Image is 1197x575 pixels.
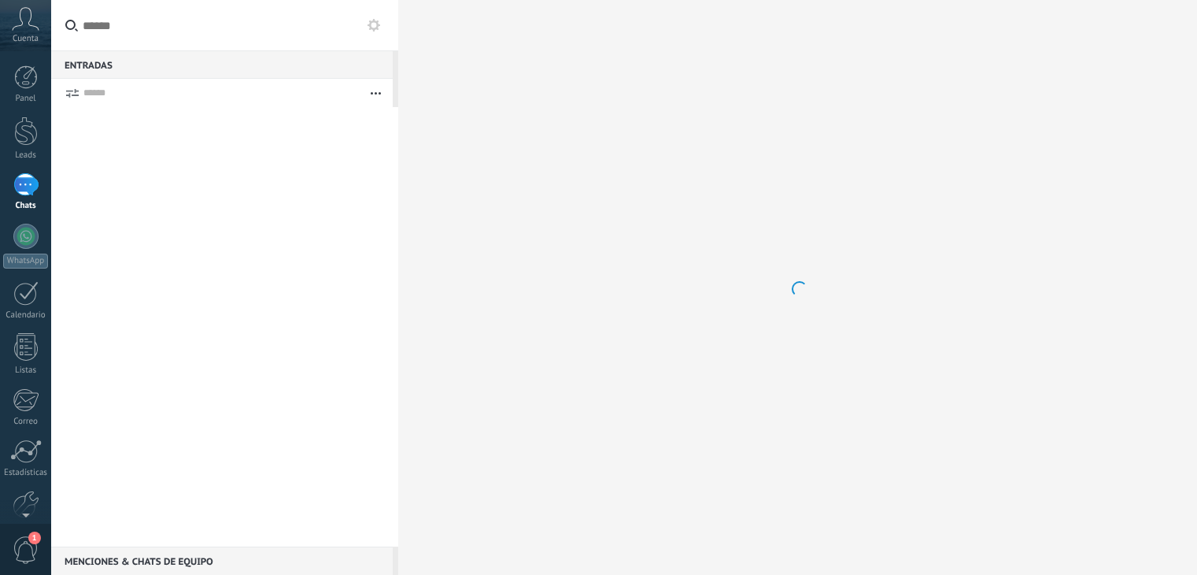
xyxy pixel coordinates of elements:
[3,310,49,321] div: Calendario
[3,201,49,211] div: Chats
[51,50,393,79] div: Entradas
[3,94,49,104] div: Panel
[3,365,49,376] div: Listas
[3,150,49,161] div: Leads
[13,34,39,44] span: Cuenta
[51,547,393,575] div: Menciones & Chats de equipo
[3,254,48,269] div: WhatsApp
[28,532,41,544] span: 1
[3,468,49,478] div: Estadísticas
[3,417,49,427] div: Correo
[359,79,393,107] button: Más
